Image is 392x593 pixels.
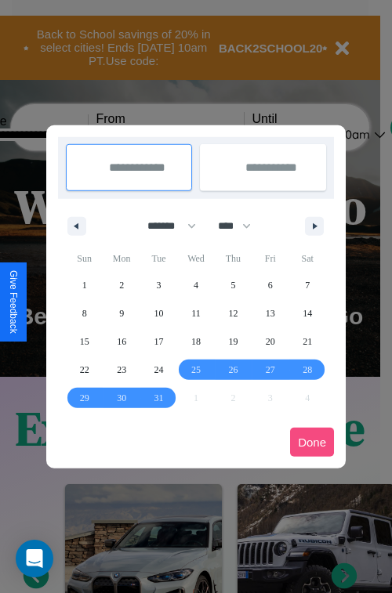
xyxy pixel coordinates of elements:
span: 6 [268,271,273,299]
button: 19 [215,327,252,356]
span: 28 [303,356,312,384]
button: 27 [252,356,289,384]
button: 7 [289,271,326,299]
span: 18 [191,327,201,356]
span: Mon [103,246,140,271]
span: 24 [154,356,164,384]
button: 26 [215,356,252,384]
button: 6 [252,271,289,299]
span: 17 [154,327,164,356]
button: 22 [66,356,103,384]
button: 15 [66,327,103,356]
div: Open Intercom Messenger [16,540,53,577]
span: 20 [266,327,275,356]
button: 24 [140,356,177,384]
span: Tue [140,246,177,271]
button: 21 [289,327,326,356]
button: 8 [66,299,103,327]
button: 13 [252,299,289,327]
span: 11 [191,299,201,327]
span: Sun [66,246,103,271]
span: 1 [82,271,87,299]
button: 17 [140,327,177,356]
span: Sat [289,246,326,271]
span: Thu [215,246,252,271]
span: 29 [80,384,89,412]
button: 20 [252,327,289,356]
button: 23 [103,356,140,384]
span: 15 [80,327,89,356]
span: 13 [266,299,275,327]
button: 2 [103,271,140,299]
button: 11 [177,299,214,327]
span: 23 [117,356,126,384]
span: 14 [303,299,312,327]
span: 2 [119,271,124,299]
button: 5 [215,271,252,299]
div: Give Feedback [8,270,19,334]
span: 21 [303,327,312,356]
button: 30 [103,384,140,412]
span: 9 [119,299,124,327]
button: 14 [289,299,326,327]
button: 9 [103,299,140,327]
span: 22 [80,356,89,384]
span: 16 [117,327,126,356]
span: 3 [157,271,162,299]
button: 3 [140,271,177,299]
button: Done [290,428,334,457]
button: 18 [177,327,214,356]
button: 4 [177,271,214,299]
span: Fri [252,246,289,271]
span: 30 [117,384,126,412]
span: 27 [266,356,275,384]
button: 28 [289,356,326,384]
span: 5 [230,271,235,299]
span: 19 [228,327,238,356]
button: 29 [66,384,103,412]
span: 12 [228,299,238,327]
button: 25 [177,356,214,384]
button: 31 [140,384,177,412]
span: 10 [154,299,164,327]
span: Wed [177,246,214,271]
span: 26 [228,356,238,384]
button: 1 [66,271,103,299]
span: 31 [154,384,164,412]
button: 10 [140,299,177,327]
span: 4 [194,271,198,299]
span: 8 [82,299,87,327]
button: 16 [103,327,140,356]
button: 12 [215,299,252,327]
span: 7 [305,271,310,299]
span: 25 [191,356,201,384]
